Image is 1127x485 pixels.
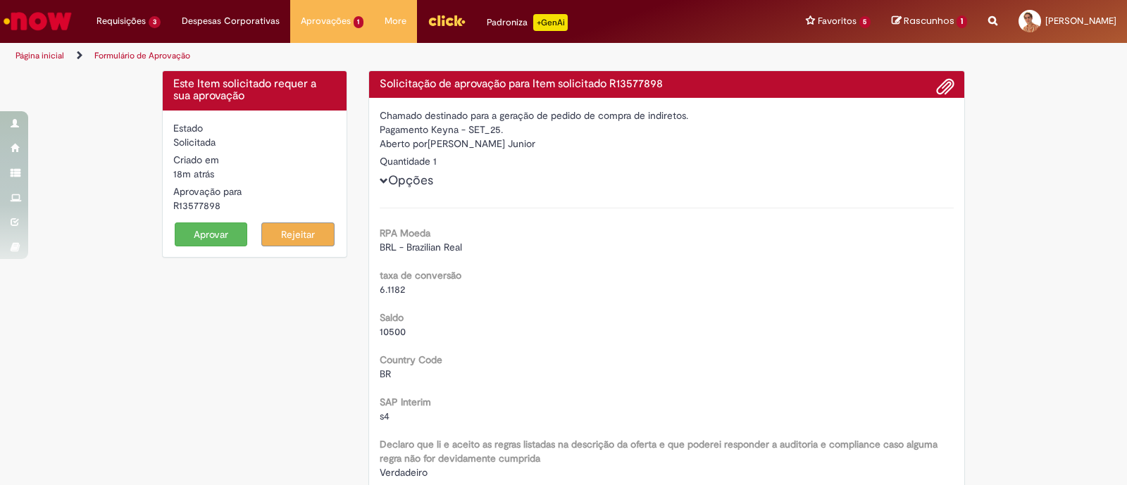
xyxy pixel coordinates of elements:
b: Declaro que li e aceito as regras listadas na descrição da oferta e que poderei responder a audit... [380,438,938,465]
b: SAP Interim [380,396,431,408]
span: 5 [859,16,871,28]
div: Quantidade 1 [380,154,954,168]
div: Solicitada [173,135,336,149]
img: click_logo_yellow_360x200.png [428,10,466,31]
div: Pagamento Keyna - SET_25. [380,122,954,137]
h4: Este Item solicitado requer a sua aprovação [173,78,336,103]
label: Aberto por [380,137,428,151]
span: Verdadeiro [380,466,428,479]
span: 1 [354,16,364,28]
b: Country Code [380,353,442,366]
div: 29/09/2025 15:48:27 [173,167,336,181]
span: Despesas Corporativas [182,14,280,28]
label: Criado em [173,153,219,167]
label: Aprovação para [173,184,242,199]
p: +GenAi [533,14,568,31]
a: Formulário de Aprovação [94,50,190,61]
label: Estado [173,121,203,135]
span: 18m atrás [173,168,214,180]
span: 6.1182 [380,283,405,296]
div: Padroniza [487,14,568,31]
a: Rascunhos [892,15,967,28]
span: More [385,14,406,28]
span: Favoritos [818,14,857,28]
span: BRL - Brazilian Real [380,241,462,253]
span: Aprovações [301,14,351,28]
h4: Solicitação de aprovação para Item solicitado R13577898 [380,78,954,91]
div: R13577898 [173,199,336,213]
span: s4 [380,410,390,422]
b: Saldo [380,311,404,324]
span: Requisições [96,14,146,28]
span: 10500 [380,325,406,338]
span: [PERSON_NAME] [1045,15,1116,27]
img: ServiceNow [1,7,74,35]
b: taxa de conversão [380,269,461,282]
b: RPA Moeda [380,227,430,239]
span: Rascunhos [904,14,954,27]
span: BR [380,367,391,380]
a: Página inicial [15,50,64,61]
div: Chamado destinado para a geração de pedido de compra de indiretos. [380,108,954,122]
span: 3 [149,16,161,28]
button: Aprovar [175,222,248,246]
button: Rejeitar [261,222,335,246]
time: 29/09/2025 15:48:27 [173,168,214,180]
span: 1 [957,15,967,28]
div: [PERSON_NAME] Junior [380,137,954,154]
ul: Trilhas de página [11,43,741,69]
